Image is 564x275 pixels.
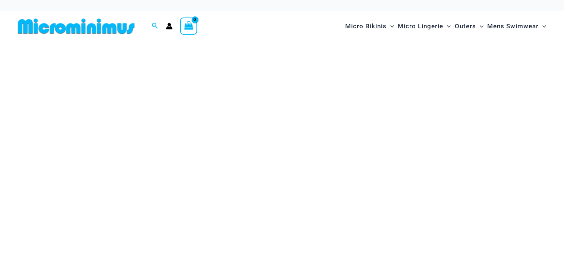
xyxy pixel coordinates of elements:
[476,17,483,36] span: Menu Toggle
[15,18,138,35] img: MM SHOP LOGO FLAT
[443,17,451,36] span: Menu Toggle
[398,17,443,36] span: Micro Lingerie
[453,15,485,38] a: OutersMenu ToggleMenu Toggle
[539,17,546,36] span: Menu Toggle
[387,17,394,36] span: Menu Toggle
[152,22,158,31] a: Search icon link
[396,15,453,38] a: Micro LingerieMenu ToggleMenu Toggle
[455,17,476,36] span: Outers
[180,18,197,35] a: View Shopping Cart, empty
[166,23,173,29] a: Account icon link
[487,17,539,36] span: Mens Swimwear
[342,14,549,39] nav: Site Navigation
[343,15,396,38] a: Micro BikinisMenu ToggleMenu Toggle
[345,17,387,36] span: Micro Bikinis
[485,15,548,38] a: Mens SwimwearMenu ToggleMenu Toggle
